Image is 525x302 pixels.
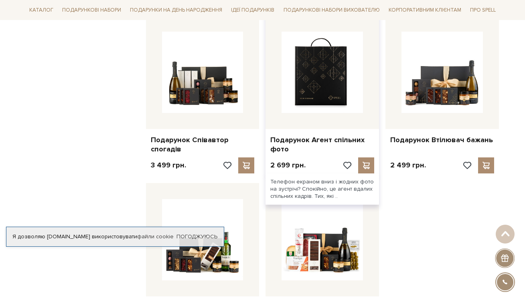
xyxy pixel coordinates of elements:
[137,233,174,240] a: файли cookie
[282,32,363,113] img: Подарунок Агент спільних фото
[390,161,426,170] p: 2 499 грн.
[127,4,225,16] a: Подарунки на День народження
[270,135,374,154] a: Подарунок Агент спільних фото
[270,161,306,170] p: 2 699 грн.
[176,233,217,240] a: Погоджуюсь
[266,173,379,205] div: Телефон екраном вниз і жодних фото на зустрічі? Спокійно, це агент вдалих спільних кадрів. Тих, я...
[151,135,255,154] a: Подарунок Співавтор спогадів
[59,4,124,16] a: Подарункові набори
[280,3,383,17] a: Подарункові набори вихователю
[26,4,57,16] a: Каталог
[228,4,278,16] a: Ідеї подарунків
[390,135,494,145] a: Подарунок Втілювач бажань
[151,161,186,170] p: 3 499 грн.
[385,3,464,17] a: Корпоративним клієнтам
[467,4,499,16] a: Про Spell
[6,233,224,240] div: Я дозволяю [DOMAIN_NAME] використовувати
